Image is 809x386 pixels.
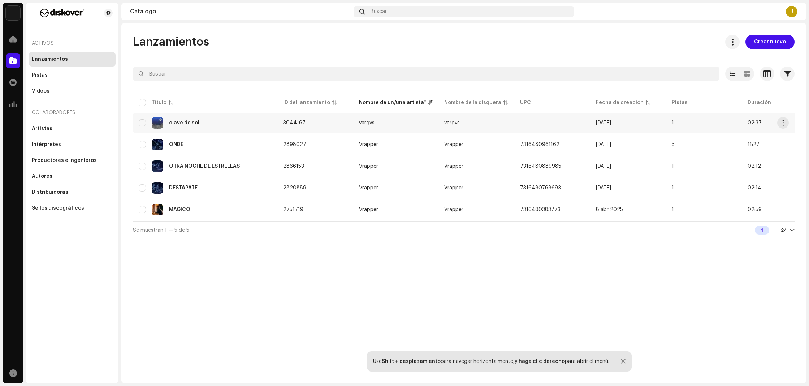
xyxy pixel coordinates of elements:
span: 30 jun 2025 [596,142,611,147]
span: 4 oct 2025 [596,120,611,125]
img: 297a105e-aa6c-4183-9ff4-27133c00f2e2 [6,6,20,20]
span: Vrapper [359,185,433,190]
span: 2866153 [283,164,304,169]
strong: y haga clic derecho [515,359,565,364]
span: 1 [672,207,674,212]
div: Autores [32,173,52,179]
div: Vrapper [359,207,378,212]
div: Nombre de un/una artista* [359,99,426,106]
re-m-nav-item: Lanzamientos [29,52,116,67]
re-m-nav-item: Distribuidoras [29,185,116,200]
span: 11:27 [748,142,760,147]
span: Vrapper [359,207,433,212]
span: 7316480961162 [520,142,559,147]
img: 2eb35fa0-9438-4a9a-97ff-5857b5baa74d [152,182,163,194]
span: vargvs [444,120,460,125]
div: Videos [32,88,49,94]
div: Vrapper [359,185,378,190]
div: Nombre de la disquera [444,99,501,106]
strong: Shift + desplazamiento [382,359,441,364]
span: Crear nuevo [754,35,786,49]
span: Vrapper [359,142,433,147]
span: 02:12 [748,164,761,169]
div: OTRA NOCHE DE ESTRELLAS [169,164,240,169]
span: Se muestran 1 — 5 de 5 [133,228,189,233]
span: 3044167 [283,120,306,125]
img: b88214fd-8ca6-49f0-b4da-6b2cbe49c5a2 [152,139,163,150]
div: vargvs [359,120,375,125]
span: 1 [672,120,674,125]
div: 24 [781,227,787,233]
div: ONDE [169,142,183,147]
re-m-nav-item: Autores [29,169,116,184]
re-a-nav-header: Colaboradores [29,104,116,121]
div: Vrapper [359,164,378,169]
div: MÁGICO [169,207,190,212]
span: Vrapper [444,164,463,169]
img: 9e574e50-c06c-4dcf-8494-fdddc3098284 [152,160,163,172]
span: 02:37 [748,120,762,125]
span: 2751719 [283,207,303,212]
span: 1 [672,164,674,169]
span: 15 jun 2025 [596,164,611,169]
span: 5 [672,142,675,147]
re-m-nav-item: Productores e ingenieros [29,153,116,168]
div: Productores e ingenieros [32,158,97,163]
div: Use para navegar horizontalmente, para abrir el menú. [373,359,609,364]
div: Pistas [32,72,48,78]
span: 2898027 [283,142,306,147]
span: vargvs [359,120,433,125]
span: 7316480889985 [520,164,561,169]
div: J [786,6,797,17]
re-m-nav-item: Videos [29,84,116,98]
div: ID del lanzamiento [283,99,330,106]
div: Catálogo [130,9,351,14]
span: 28 may 2025 [596,185,611,190]
span: — [520,120,525,125]
span: 02:14 [748,185,761,190]
span: Vrapper [444,207,463,212]
div: clave de sol [169,120,199,125]
re-m-nav-item: Pistas [29,68,116,82]
span: Lanzamientos [133,35,209,49]
div: Vrapper [359,142,378,147]
span: 1 [672,185,674,190]
div: Título [152,99,166,106]
span: Buscar [371,9,387,14]
div: 1 [755,226,769,235]
div: Artistas [32,126,52,132]
span: 7316480768693 [520,185,561,190]
div: Sellos discográficos [32,205,84,211]
span: Vrapper [359,164,433,169]
re-m-nav-item: Sellos discográficos [29,201,116,215]
span: 7316480383773 [520,207,561,212]
span: 2820889 [283,185,306,190]
img: 0c59ad40-22a1-4553-a80b-e1d1a9c23e7f [152,117,163,129]
div: Fecha de creación [596,99,644,106]
span: Vrapper [444,142,463,147]
div: Lanzamientos [32,56,68,62]
div: Distribuidoras [32,189,68,195]
re-a-nav-header: Activos [29,35,116,52]
div: DESTAPATE [169,185,198,190]
button: Crear nuevo [745,35,795,49]
input: Buscar [133,67,719,81]
re-m-nav-item: Intérpretes [29,137,116,152]
img: 400595e9-b0b6-46a4-9bcb-ff8051188962 [152,204,163,215]
re-m-nav-item: Artistas [29,121,116,136]
span: Vrapper [444,185,463,190]
div: Intérpretes [32,142,61,147]
span: 8 abr 2025 [596,207,623,212]
img: f29a3560-dd48-4e38-b32b-c7dc0a486f0f [32,9,92,17]
span: 02:59 [748,207,762,212]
